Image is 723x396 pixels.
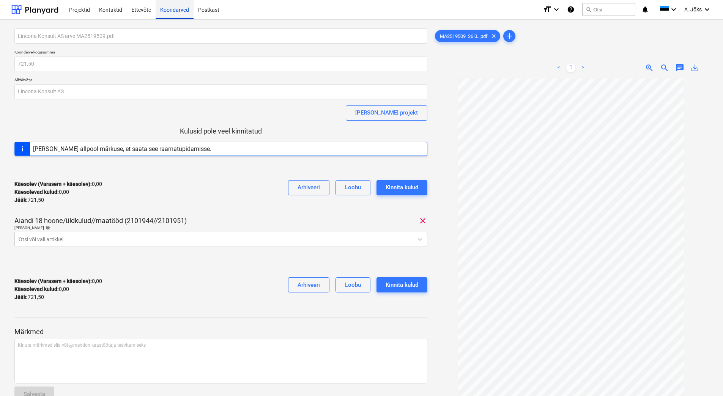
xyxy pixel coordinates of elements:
span: clear [489,31,498,41]
span: search [586,6,592,13]
p: 0,00 [14,277,102,285]
button: Arhiveeri [288,277,329,292]
span: MA2519509_26.0...pdf [435,33,492,39]
p: Kulusid pole veel kinnitatud [14,127,427,136]
button: Kinnita kulud [376,277,427,292]
div: Loobu [345,182,361,192]
button: Loobu [336,277,370,292]
i: Abikeskus [567,5,575,14]
p: Aiandi 18 hoone/üldkulud//maatööd (2101944//2101951) [14,216,187,225]
span: zoom_in [645,63,654,72]
strong: Jääk : [14,197,28,203]
input: Koondarve nimi [14,28,427,44]
strong: Käesolev (Varasem + käesolev) : [14,278,92,284]
div: Arhiveeri [298,182,320,192]
div: [PERSON_NAME] projekt [355,108,418,118]
span: clear [418,216,427,225]
div: MA2519509_26.0...pdf [435,30,500,42]
a: Next page [578,63,588,72]
p: 0,00 [14,180,102,188]
i: notifications [641,5,649,14]
i: keyboard_arrow_down [669,5,678,14]
strong: Käesolevad kulud : [14,286,59,292]
p: Koondarve kogusumma [14,50,427,56]
strong: Jääk : [14,294,28,300]
a: Page 1 is your current page [566,63,575,72]
p: Alltöövõtja [14,77,427,84]
div: Arhiveeri [298,280,320,290]
iframe: Chat Widget [685,360,723,396]
div: [PERSON_NAME] allpool märkuse, et saata see raamatupidamisse. [33,145,211,152]
strong: Käesolevad kulud : [14,189,59,195]
span: help [44,225,50,230]
i: keyboard_arrow_down [703,5,712,14]
p: 721,50 [14,293,44,301]
button: Arhiveeri [288,180,329,195]
span: save_alt [690,63,699,72]
div: Kinnita kulud [386,182,418,192]
input: Koondarve kogusumma [14,56,427,71]
span: zoom_out [660,63,669,72]
input: Alltöövõtja [14,84,427,99]
p: 0,00 [14,188,69,196]
div: Kinnita kulud [386,280,418,290]
i: format_size [543,5,552,14]
button: Otsi [582,3,635,16]
button: [PERSON_NAME] projekt [346,105,427,121]
i: keyboard_arrow_down [552,5,561,14]
span: A. Jõks [684,6,702,13]
p: Märkmed [14,327,427,336]
div: [PERSON_NAME] [14,225,427,230]
button: Loobu [336,180,370,195]
a: Previous page [554,63,563,72]
span: chat [675,63,684,72]
strong: Käesolev (Varasem + käesolev) : [14,181,92,187]
p: 0,00 [14,285,69,293]
button: Kinnita kulud [376,180,427,195]
span: add [505,31,514,41]
p: 721,50 [14,196,44,204]
div: Loobu [345,280,361,290]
